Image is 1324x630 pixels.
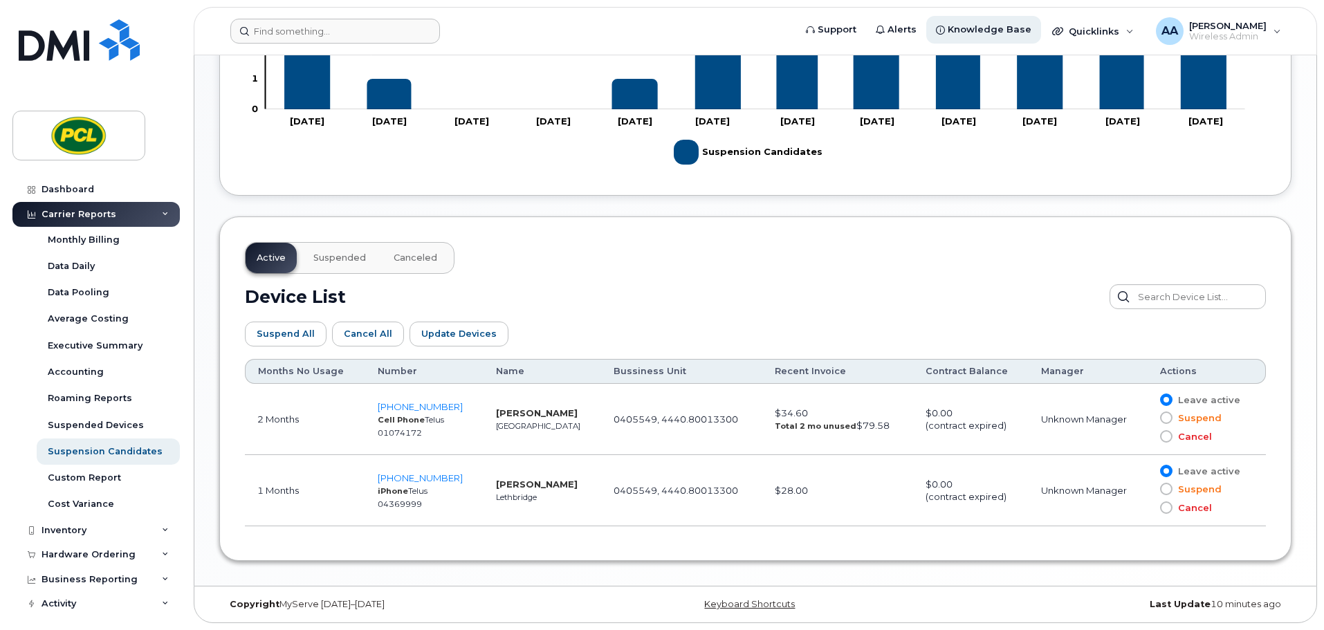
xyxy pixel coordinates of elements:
[1029,384,1148,455] td: Unknown Manager
[1029,455,1148,526] td: Unknown Manager
[245,286,346,307] h2: Device List
[290,115,324,127] tspan: [DATE]
[762,384,913,455] td: $34.60 $79.58
[245,455,365,526] td: 1 Months
[1173,393,1240,407] span: Leave active
[934,599,1291,610] div: 10 minutes ago
[252,73,258,84] tspan: 1
[245,322,327,346] button: Suspend All
[421,327,497,340] span: Update Devices
[1173,465,1240,478] span: Leave active
[365,359,484,384] th: Number
[926,491,1006,502] span: (contract expired)
[484,359,601,384] th: Name
[536,115,571,127] tspan: [DATE]
[313,252,366,263] span: Suspended
[378,486,427,509] small: Telus 04369999
[378,486,408,496] strong: iPhone
[378,472,463,483] a: [PHONE_NUMBER]
[695,115,730,127] tspan: [DATE]
[1173,430,1212,443] span: Cancel
[948,23,1031,37] span: Knowledge Base
[496,421,580,431] small: [GEOGRAPHIC_DATA]
[796,16,866,44] a: Support
[1188,115,1223,127] tspan: [DATE]
[888,23,917,37] span: Alerts
[230,19,440,44] input: Find something...
[618,115,652,127] tspan: [DATE]
[496,492,537,502] small: Lethbridge
[372,115,407,127] tspan: [DATE]
[245,384,365,455] td: 2 Months
[378,415,444,438] small: Telus 01074172
[866,16,926,44] a: Alerts
[378,401,463,412] a: [PHONE_NUMBER]
[1150,599,1211,609] strong: Last Update
[1189,31,1267,42] span: Wireless Admin
[601,455,762,526] td: 0405549, 4440.80013300
[1110,284,1266,309] input: Search Device List...
[860,115,894,127] tspan: [DATE]
[1148,359,1266,384] th: Actions
[1189,20,1267,31] span: [PERSON_NAME]
[1161,23,1178,39] span: AA
[1022,115,1057,127] tspan: [DATE]
[252,103,258,114] tspan: 0
[913,455,1029,526] td: $0.00
[818,23,856,37] span: Support
[230,599,279,609] strong: Copyright
[257,327,315,340] span: Suspend All
[378,415,425,425] strong: Cell Phone
[601,359,762,384] th: Bussiness Unit
[1173,483,1222,496] span: Suspend
[245,359,365,384] th: Months No Usage
[941,115,976,127] tspan: [DATE]
[1173,501,1212,515] span: Cancel
[1146,17,1291,45] div: Arslan Ahsan
[1105,115,1140,127] tspan: [DATE]
[762,359,913,384] th: Recent Invoice
[219,599,577,610] div: MyServe [DATE]–[DATE]
[1029,359,1148,384] th: Manager
[496,407,578,418] strong: [PERSON_NAME]
[496,479,578,490] strong: [PERSON_NAME]
[926,16,1041,44] a: Knowledge Base
[394,252,437,263] span: Canceled
[762,455,913,526] td: $28.00
[780,115,815,127] tspan: [DATE]
[674,134,822,170] g: Legend
[775,421,856,431] strong: Total 2 mo unused
[704,599,795,609] a: Keyboard Shortcuts
[454,115,489,127] tspan: [DATE]
[1173,411,1222,425] span: Suspend
[601,384,762,455] td: 0405549, 4440.80013300
[1069,26,1119,37] span: Quicklinks
[913,359,1029,384] th: Contract Balance
[674,134,822,170] g: Suspension Candidates
[913,384,1029,455] td: $0.00
[344,327,392,340] span: Cancel All
[410,322,508,346] button: Update Devices
[926,420,1006,431] span: (contract expired)
[1042,17,1143,45] div: Quicklinks
[332,322,404,346] button: Cancel All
